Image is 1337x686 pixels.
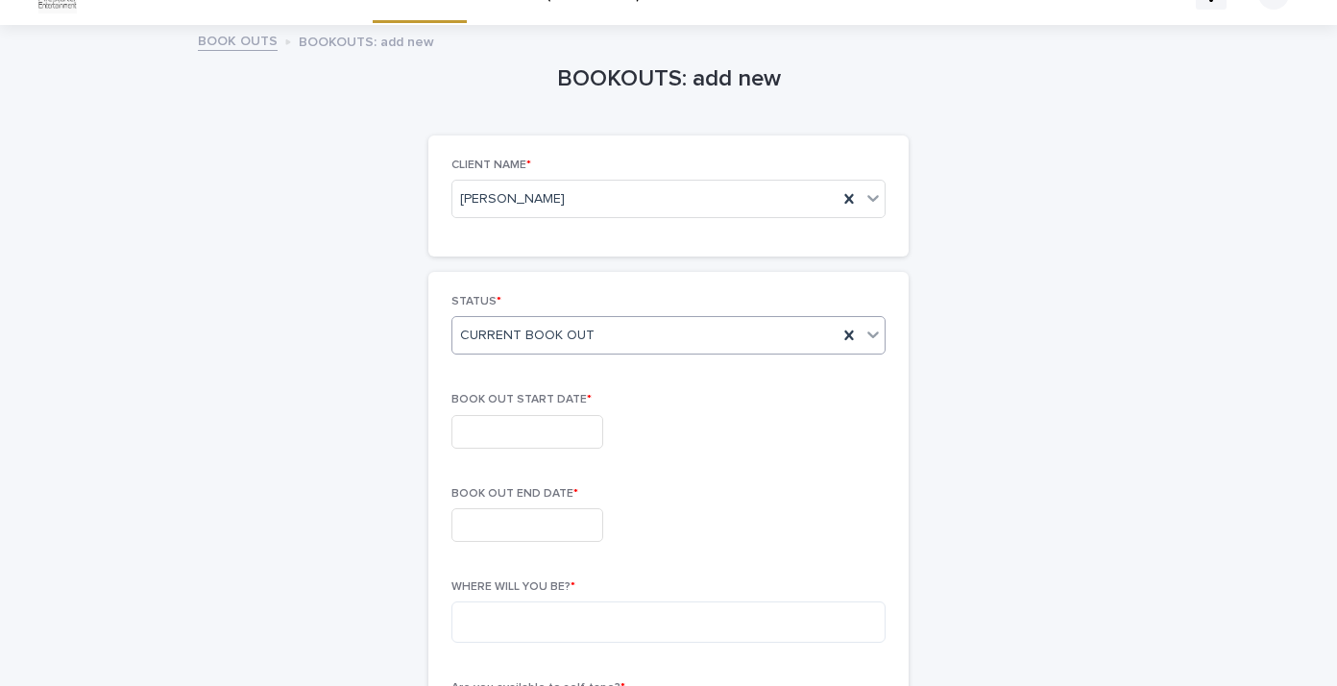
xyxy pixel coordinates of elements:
[460,189,565,209] span: [PERSON_NAME]
[451,581,575,593] span: WHERE WILL YOU BE?
[451,159,531,171] span: CLIENT NAME
[198,29,278,51] a: BOOK OUTS
[451,296,501,307] span: STATUS
[428,65,909,93] h1: BOOKOUTS: add new
[299,30,434,51] p: BOOKOUTS: add new
[460,326,595,346] span: CURRENT BOOK OUT
[451,394,592,405] span: BOOK OUT START DATE
[451,488,578,500] span: BOOK OUT END DATE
